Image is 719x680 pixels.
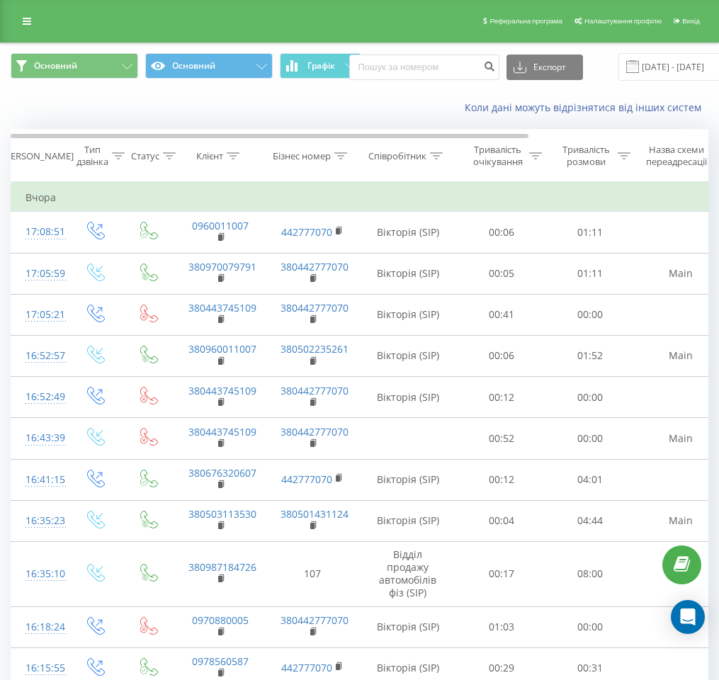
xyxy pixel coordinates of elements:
[188,466,256,480] a: 380676320607
[546,606,635,647] td: 00:00
[470,144,526,168] div: Тривалість очікування
[358,212,458,253] td: Вікторія (SIP)
[188,507,256,521] a: 380503113530
[26,466,54,494] div: 16:41:15
[131,150,159,162] div: Статус
[584,17,662,25] span: Налаштування профілю
[546,377,635,418] td: 00:00
[26,260,54,288] div: 17:05:59
[458,459,546,500] td: 00:12
[192,613,249,627] a: 0970880005
[458,606,546,647] td: 01:03
[26,301,54,329] div: 17:05:21
[145,53,273,79] button: Основний
[281,507,349,521] a: 380501431124
[546,459,635,500] td: 04:01
[26,507,54,535] div: 16:35:23
[188,425,256,438] a: 380443745109
[34,60,77,72] span: Основний
[458,212,546,253] td: 00:06
[358,294,458,335] td: Вікторія (SIP)
[358,541,458,606] td: Відділ продажу автомобілів фіз (SIP)
[458,500,546,541] td: 00:04
[358,377,458,418] td: Вікторія (SIP)
[77,144,108,168] div: Тип дзвінка
[458,294,546,335] td: 00:41
[266,541,358,606] td: 107
[358,253,458,294] td: Вікторія (SIP)
[458,253,546,294] td: 00:05
[458,418,546,459] td: 00:52
[358,606,458,647] td: Вікторія (SIP)
[458,335,546,376] td: 00:06
[546,212,635,253] td: 01:11
[546,500,635,541] td: 04:44
[196,150,223,162] div: Клієнт
[489,17,562,25] span: Реферальна програма
[26,218,54,246] div: 17:08:51
[506,55,583,80] button: Експорт
[273,150,331,162] div: Бізнес номер
[458,377,546,418] td: 00:12
[307,61,335,71] span: Графік
[281,472,332,486] a: 442777070
[465,101,708,114] a: Коли дані можуть відрізнятися вiд інших систем
[281,661,332,674] a: 442777070
[281,613,349,627] a: 380442777070
[646,144,707,168] div: Назва схеми переадресації
[558,144,614,168] div: Тривалість розмови
[281,260,349,273] a: 380442777070
[546,335,635,376] td: 01:52
[26,424,54,452] div: 16:43:39
[2,150,74,162] div: [PERSON_NAME]
[682,17,700,25] span: Вихід
[188,342,256,356] a: 380960011007
[192,654,249,668] a: 0978560587
[671,600,705,634] div: Open Intercom Messenger
[281,225,332,239] a: 442777070
[26,342,54,370] div: 16:52:57
[546,541,635,606] td: 08:00
[368,150,426,162] div: Співробітник
[546,253,635,294] td: 01:11
[188,260,256,273] a: 380970079791
[26,383,54,411] div: 16:52:49
[188,384,256,397] a: 380443745109
[26,613,54,641] div: 16:18:24
[458,541,546,606] td: 00:17
[281,425,349,438] a: 380442777070
[188,301,256,314] a: 380443745109
[546,294,635,335] td: 00:00
[546,418,635,459] td: 00:00
[188,560,256,574] a: 380987184726
[192,219,249,232] a: 0960011007
[358,459,458,500] td: Вікторія (SIP)
[280,53,361,79] button: Графік
[281,342,349,356] a: 380502235261
[281,384,349,397] a: 380442777070
[358,335,458,376] td: Вікторія (SIP)
[358,500,458,541] td: Вікторія (SIP)
[26,560,54,588] div: 16:35:10
[281,301,349,314] a: 380442777070
[349,55,499,80] input: Пошук за номером
[11,53,138,79] button: Основний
